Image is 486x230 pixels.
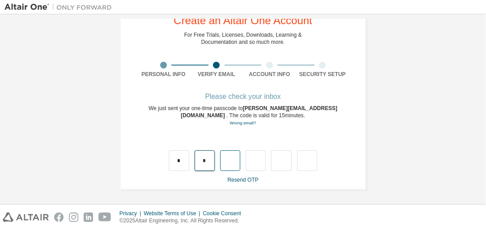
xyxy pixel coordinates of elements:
[296,71,350,78] div: Security Setup
[98,213,111,222] img: youtube.svg
[119,217,247,225] p: © 2025 Altair Engineering, Inc. All Rights Reserved.
[137,94,349,99] div: Please check your inbox
[144,210,203,217] div: Website Terms of Use
[181,105,337,119] span: [PERSON_NAME][EMAIL_ADDRESS][DOMAIN_NAME]
[84,213,93,222] img: linkedin.svg
[69,213,78,222] img: instagram.svg
[227,177,258,183] a: Resend OTP
[243,71,296,78] div: Account Info
[137,105,349,127] div: We just sent your one-time passcode to . The code is valid for 15 minutes.
[184,31,302,46] div: For Free Trials, Licenses, Downloads, Learning & Documentation and so much more.
[203,210,246,217] div: Cookie Consent
[54,213,64,222] img: facebook.svg
[174,15,312,26] div: Create an Altair One Account
[190,71,243,78] div: Verify Email
[230,120,256,125] a: Go back to the registration form
[137,71,190,78] div: Personal Info
[3,213,49,222] img: altair_logo.svg
[4,3,116,12] img: Altair One
[119,210,144,217] div: Privacy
